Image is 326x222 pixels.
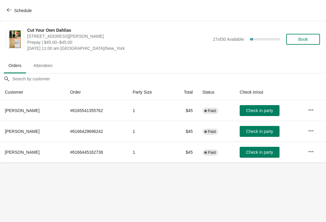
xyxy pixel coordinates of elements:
[170,121,197,142] td: $45
[213,37,244,42] span: 27 of 30 Available
[240,147,280,158] button: Check in party
[65,84,128,100] th: Order
[240,105,280,116] button: Check in party
[170,84,197,100] th: Total
[5,129,40,134] span: [PERSON_NAME]
[128,100,170,121] td: 1
[27,39,210,45] span: Prepay | $45.00–$45.00
[235,84,303,100] th: Check in/out
[128,142,170,162] td: 1
[65,142,128,162] td: # 6166445162738
[128,84,170,100] th: Party Size
[27,33,210,39] span: [STREET_ADDRESS][PERSON_NAME]
[9,31,21,48] img: Cut Your Own Dahlias
[170,142,197,162] td: $45
[198,84,235,100] th: Status
[27,27,210,33] span: Cut Your Own Dahlias
[3,5,37,16] button: Schedule
[12,73,326,84] input: Search by customer
[286,34,320,45] button: Book
[65,100,128,121] td: # 6165541355762
[27,45,210,51] span: [DATE] 11:00 am [GEOGRAPHIC_DATA]/New_York
[170,100,197,121] td: $45
[246,108,273,113] span: Check in party
[14,8,32,13] span: Schedule
[298,37,308,42] span: Book
[5,150,40,155] span: [PERSON_NAME]
[246,129,273,134] span: Check in party
[208,129,216,134] span: Paid
[208,150,216,155] span: Paid
[240,126,280,137] button: Check in party
[208,108,216,113] span: Paid
[4,60,26,71] span: Orders
[246,150,273,155] span: Check in party
[65,121,128,142] td: # 6166429696242
[128,121,170,142] td: 1
[29,60,57,71] span: Attendees
[5,108,40,113] span: [PERSON_NAME]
